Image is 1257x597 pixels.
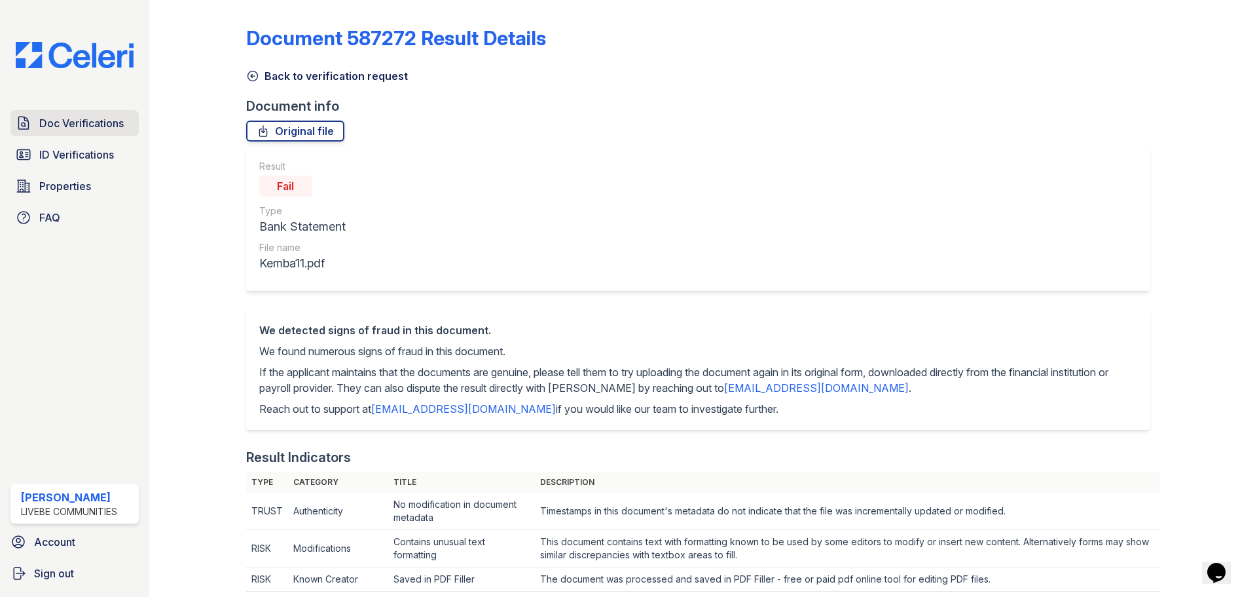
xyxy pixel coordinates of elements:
[5,560,144,587] a: Sign out
[246,568,288,592] td: RISK
[10,142,139,168] a: ID Verifications
[246,448,351,467] div: Result Indicators
[10,173,139,199] a: Properties
[246,472,288,493] th: Type
[1202,545,1244,584] iframe: chat widget
[259,343,1137,359] p: We found numerous signs of fraud in this document.
[259,176,312,197] div: Fail
[5,529,144,555] a: Account
[535,493,1160,530] td: Timestamps in this document's metadata do not indicate that the file was incrementally updated or...
[21,490,117,505] div: [PERSON_NAME]
[39,115,124,131] span: Doc Verifications
[259,204,346,218] div: Type
[259,254,346,273] div: Kemba11.pdf
[259,241,346,254] div: File name
[246,121,344,142] a: Original file
[246,493,288,530] td: TRUST
[259,364,1137,396] p: If the applicant maintains that the documents are genuine, please tell them to try uploading the ...
[21,505,117,518] div: LiveBe Communities
[34,534,75,550] span: Account
[288,530,388,568] td: Modifications
[288,568,388,592] td: Known Creator
[10,110,139,136] a: Doc Verifications
[34,566,74,581] span: Sign out
[246,68,408,84] a: Back to verification request
[724,381,909,395] a: [EMAIL_ADDRESS][DOMAIN_NAME]
[10,204,139,231] a: FAQ
[388,493,535,530] td: No modification in document metadata
[246,26,546,50] a: Document 587272 Result Details
[909,381,911,395] span: .
[535,472,1160,493] th: Description
[259,218,346,236] div: Bank Statement
[246,97,1160,115] div: Document info
[259,322,1137,338] div: We detected signs of fraud in this document.
[535,568,1160,592] td: The document was processed and saved in PDF Filler - free or paid pdf online tool for editing PDF...
[388,568,535,592] td: Saved in PDF Filler
[388,530,535,568] td: Contains unusual text formatting
[39,210,60,225] span: FAQ
[5,42,144,68] img: CE_Logo_Blue-a8612792a0a2168367f1c8372b55b34899dd931a85d93a1a3d3e32e68fde9ad4.png
[388,472,535,493] th: Title
[246,530,288,568] td: RISK
[288,472,388,493] th: Category
[259,160,346,173] div: Result
[371,402,556,415] a: [EMAIL_ADDRESS][DOMAIN_NAME]
[535,530,1160,568] td: This document contains text with formatting known to be used by some editors to modify or insert ...
[39,147,114,163] span: ID Verifications
[39,178,91,194] span: Properties
[288,493,388,530] td: Authenticity
[259,401,1137,417] p: Reach out to support at if you would like our team to investigate further.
